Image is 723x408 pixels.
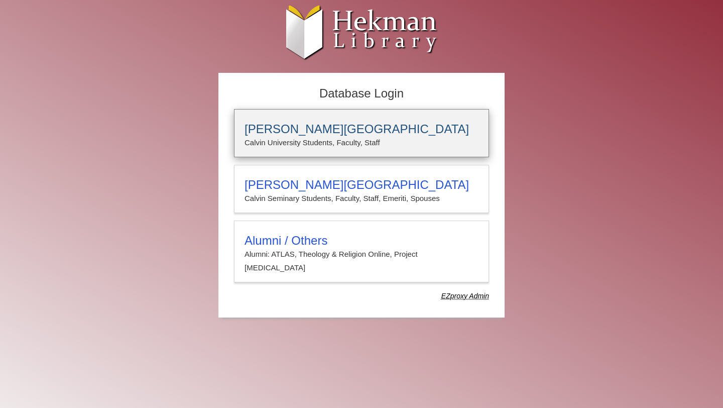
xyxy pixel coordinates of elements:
p: Calvin University Students, Faculty, Staff [245,136,478,149]
summary: Alumni / OthersAlumni: ATLAS, Theology & Religion Online, Project [MEDICAL_DATA] [245,234,478,274]
p: Alumni: ATLAS, Theology & Religion Online, Project [MEDICAL_DATA] [245,248,478,274]
a: [PERSON_NAME][GEOGRAPHIC_DATA]Calvin Seminary Students, Faculty, Staff, Emeriti, Spouses [234,165,489,213]
dfn: Use Alumni login [441,292,489,300]
p: Calvin Seminary Students, Faculty, Staff, Emeriti, Spouses [245,192,478,205]
a: [PERSON_NAME][GEOGRAPHIC_DATA]Calvin University Students, Faculty, Staff [234,109,489,157]
h3: Alumni / Others [245,234,478,248]
h3: [PERSON_NAME][GEOGRAPHIC_DATA] [245,122,478,136]
h3: [PERSON_NAME][GEOGRAPHIC_DATA] [245,178,478,192]
h2: Database Login [229,83,494,104]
